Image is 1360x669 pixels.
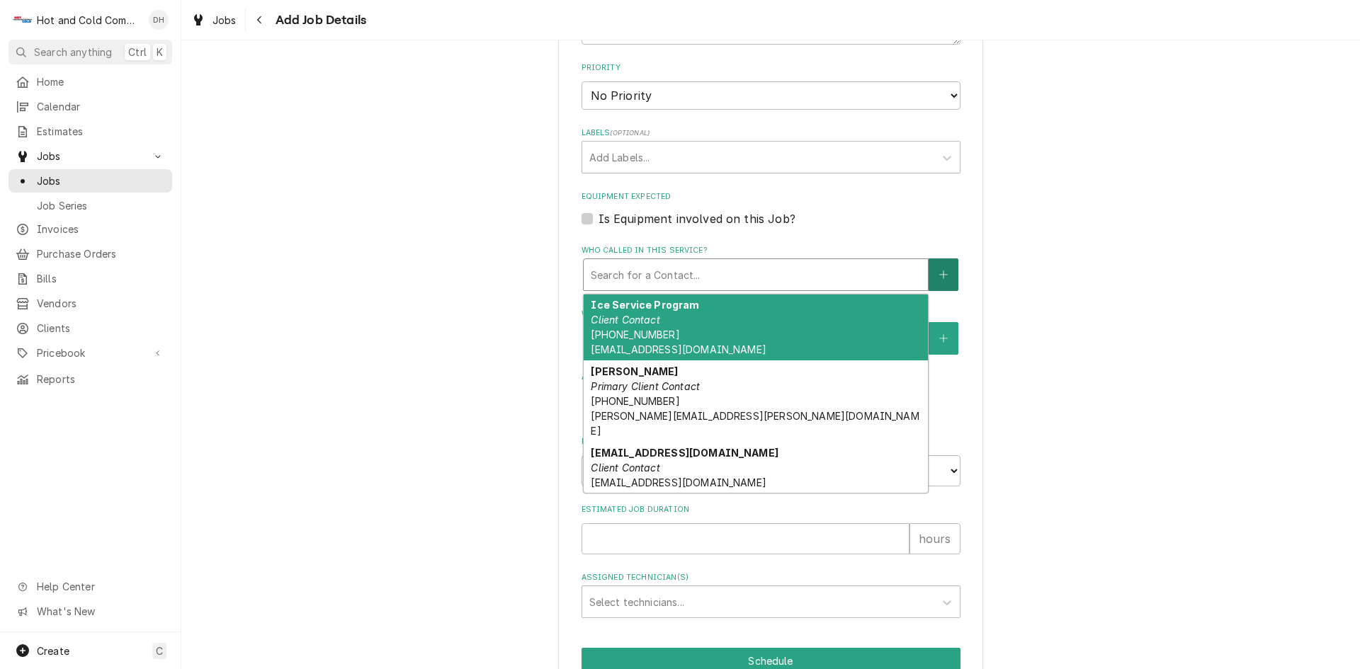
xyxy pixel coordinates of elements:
span: Pricebook [37,345,144,360]
span: ( optional ) [610,129,650,137]
label: Who should the tech(s) ask for? [582,309,960,320]
label: Assigned Technician(s) [582,572,960,583]
button: Navigate back [249,8,271,31]
div: Estimated Job Duration [582,504,960,554]
span: Job Series [37,198,165,213]
span: K [157,45,163,59]
span: Estimates [37,124,165,139]
div: hours [909,523,960,554]
a: Job Series [8,194,172,217]
label: Who called in this service? [582,245,960,256]
div: Priority [582,62,960,110]
div: Labels [582,127,960,173]
input: Date [582,455,766,486]
span: Create [37,645,69,657]
a: Go to Help Center [8,575,172,598]
a: Clients [8,316,172,340]
span: What's New [37,604,164,619]
button: Create New Contact [929,322,958,355]
span: [PHONE_NUMBER] [PERSON_NAME][EMAIL_ADDRESS][PERSON_NAME][DOMAIN_NAME] [591,395,919,437]
a: Go to Pricebook [8,341,172,365]
span: Reports [37,372,165,387]
button: Create New Contact [929,258,958,291]
a: Estimates [8,120,172,143]
em: Client Contact [591,462,659,474]
svg: Create New Contact [939,333,948,343]
div: Attachments [582,372,960,418]
svg: Create New Contact [939,270,948,280]
div: Who called in this service? [582,245,960,291]
a: Calendar [8,95,172,118]
div: Who should the tech(s) ask for? [582,309,960,355]
label: Labels [582,127,960,139]
span: Jobs [37,173,165,188]
button: Search anythingCtrlK [8,40,172,64]
label: Attachments [582,372,960,383]
span: Purchase Orders [37,246,165,261]
strong: [EMAIL_ADDRESS][DOMAIN_NAME] [591,447,778,459]
span: Jobs [37,149,144,164]
div: DH [149,10,169,30]
label: Estimated Arrival Time [582,436,960,447]
a: Home [8,70,172,93]
div: Hot and Cold Commercial Kitchens, Inc.'s Avatar [13,10,33,30]
span: Vendors [37,296,165,311]
span: C [156,644,163,658]
span: Clients [37,321,165,336]
span: Calendar [37,99,165,114]
label: Estimated Job Duration [582,504,960,515]
a: Bills [8,267,172,290]
strong: Ice Service Program [591,299,699,311]
span: Bills [37,271,165,286]
span: Help Center [37,579,164,594]
span: Ctrl [128,45,147,59]
label: Priority [582,62,960,74]
span: Home [37,74,165,89]
label: Equipment Expected [582,191,960,202]
em: Primary Client Contact [591,380,700,392]
span: Jobs [212,13,237,28]
span: Invoices [37,222,165,236]
a: Jobs [186,8,242,32]
div: Hot and Cold Commercial Kitchens, Inc. [37,13,141,28]
em: Client Contact [591,314,659,326]
span: Add Job Details [271,11,366,30]
div: Daryl Harris's Avatar [149,10,169,30]
a: Reports [8,367,172,391]
label: Is Equipment involved on this Job? [599,210,795,227]
a: Go to What's New [8,600,172,623]
div: H [13,10,33,30]
a: Invoices [8,217,172,241]
span: [EMAIL_ADDRESS][DOMAIN_NAME] [591,476,766,488]
a: Go to Jobs [8,144,172,168]
span: [PHONE_NUMBER] [EMAIL_ADDRESS][DOMAIN_NAME] [591,328,766,355]
strong: [PERSON_NAME] [591,365,678,377]
div: Estimated Arrival Time [582,436,960,486]
a: Vendors [8,292,172,315]
span: Search anything [34,45,112,59]
div: Assigned Technician(s) [582,572,960,618]
div: Equipment Expected [582,191,960,227]
a: Purchase Orders [8,242,172,265]
a: Jobs [8,169,172,193]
